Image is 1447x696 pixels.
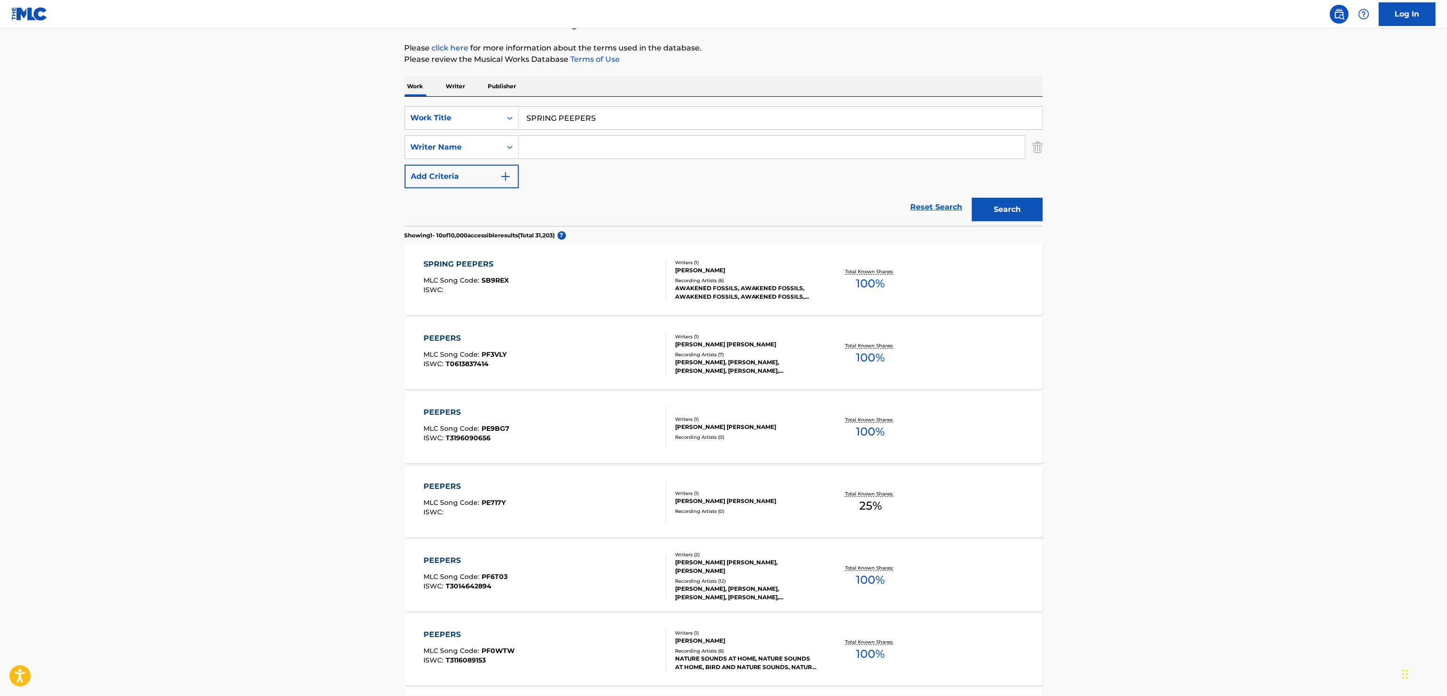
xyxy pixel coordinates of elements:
[1379,2,1436,26] a: Log In
[675,558,818,575] div: [PERSON_NAME] [PERSON_NAME], [PERSON_NAME]
[443,76,468,96] p: Writer
[1032,135,1043,159] img: Delete Criterion
[405,467,1043,537] a: PEEPERSMLC Song Code:PE717YISWC:Writers (1)[PERSON_NAME] [PERSON_NAME]Recording Artists (0)Total ...
[423,582,446,590] span: ISWC :
[405,231,555,240] p: Showing 1 - 10 of 10,000 accessible results (Total 31,203 )
[675,637,818,645] div: [PERSON_NAME]
[675,578,818,585] div: Recording Artists ( 12 )
[482,646,515,655] span: PF0WTW
[482,572,508,581] span: PF6T03
[846,564,896,571] p: Total Known Shares:
[446,360,489,368] span: T0613837414
[675,284,818,301] div: AWAKENED FOSSILS, AWAKENED FOSSILS, AWAKENED FOSSILS, AWAKENED FOSSILS, AWAKENED FOSSILS
[485,76,519,96] p: Publisher
[423,646,482,655] span: MLC Song Code :
[405,393,1043,463] a: PEEPERSMLC Song Code:PE9BG7ISWC:T3196090656Writers (1)[PERSON_NAME] [PERSON_NAME]Recording Artist...
[1358,8,1370,20] img: help
[423,656,446,664] span: ISWC :
[675,629,818,637] div: Writers ( 1 )
[846,416,896,423] p: Total Known Shares:
[500,171,511,182] img: 9d2ae6d4665cec9f34b9.svg
[446,434,491,442] span: T3196090656
[405,54,1043,65] p: Please review the Musical Works Database
[423,434,446,442] span: ISWC :
[482,424,509,433] span: PE9BG7
[423,276,482,285] span: MLC Song Code :
[432,43,469,52] a: click here
[423,350,482,359] span: MLC Song Code :
[846,490,896,497] p: Total Known Shares:
[423,424,482,433] span: MLC Song Code :
[856,349,885,366] span: 100 %
[859,497,882,514] span: 25 %
[1400,651,1447,696] iframe: Chat Widget
[675,434,818,441] div: Recording Artists ( 0 )
[423,407,509,418] div: PEEPERS
[906,197,967,218] a: Reset Search
[423,572,482,581] span: MLC Song Code :
[423,333,507,344] div: PEEPERS
[446,656,486,664] span: T3116089153
[423,629,515,640] div: PEEPERS
[846,638,896,646] p: Total Known Shares:
[423,285,446,294] span: ISWC :
[405,319,1043,389] a: PEEPERSMLC Song Code:PF3VLYISWC:T0613837414Writers (1)[PERSON_NAME] [PERSON_NAME]Recording Artist...
[405,244,1043,315] a: SPRING PEEPERSMLC Song Code:SB9REXISWC:Writers (1)[PERSON_NAME]Recording Artists (6)AWAKENED FOSS...
[11,7,48,21] img: MLC Logo
[856,275,885,292] span: 100 %
[446,582,491,590] span: T3014642894
[675,351,818,358] div: Recording Artists ( 7 )
[569,55,620,64] a: Terms of Use
[405,106,1043,226] form: Search Form
[411,112,496,124] div: Work Title
[423,481,506,492] div: PEEPERS
[482,498,506,507] span: PE717Y
[675,654,818,671] div: NATURE SOUNDS AT HOME, NATURE SOUNDS AT HOME, BIRD AND NATURE SOUNDS, NATURE SOUNDS AT HOME, NATU...
[675,333,818,340] div: Writers ( 1 )
[405,76,426,96] p: Work
[675,266,818,275] div: [PERSON_NAME]
[675,277,818,284] div: Recording Artists ( 6 )
[675,508,818,515] div: Recording Artists ( 0 )
[423,555,508,566] div: PEEPERS
[675,497,818,505] div: [PERSON_NAME] [PERSON_NAME]
[675,340,818,349] div: [PERSON_NAME] [PERSON_NAME]
[423,498,482,507] span: MLC Song Code :
[972,198,1043,221] button: Search
[423,259,509,270] div: SPRING PEEPERS
[846,268,896,275] p: Total Known Shares:
[482,350,507,359] span: PF3VLY
[1403,660,1408,688] div: Drag
[675,647,818,654] div: Recording Artists ( 6 )
[675,358,818,375] div: [PERSON_NAME], [PERSON_NAME], [PERSON_NAME], [PERSON_NAME], [PERSON_NAME]
[558,231,566,240] span: ?
[675,585,818,602] div: [PERSON_NAME], [PERSON_NAME], [PERSON_NAME], [PERSON_NAME], [PERSON_NAME]
[675,416,818,423] div: Writers ( 1 )
[405,165,519,188] button: Add Criteria
[856,571,885,588] span: 100 %
[482,276,509,285] span: SB9REX
[423,508,446,516] span: ISWC :
[675,490,818,497] div: Writers ( 1 )
[1334,8,1345,20] img: search
[675,551,818,558] div: Writers ( 2 )
[405,541,1043,612] a: PEEPERSMLC Song Code:PF6T03ISWC:T3014642894Writers (2)[PERSON_NAME] [PERSON_NAME], [PERSON_NAME]R...
[846,342,896,349] p: Total Known Shares:
[423,360,446,368] span: ISWC :
[405,42,1043,54] p: Please for more information about the terms used in the database.
[675,423,818,431] div: [PERSON_NAME] [PERSON_NAME]
[675,259,818,266] div: Writers ( 1 )
[405,615,1043,686] a: PEEPERSMLC Song Code:PF0WTWISWC:T3116089153Writers (1)[PERSON_NAME]Recording Artists (6)NATURE SO...
[856,646,885,662] span: 100 %
[1354,5,1373,24] div: Help
[1330,5,1349,24] a: Public Search
[856,423,885,440] span: 100 %
[411,142,496,153] div: Writer Name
